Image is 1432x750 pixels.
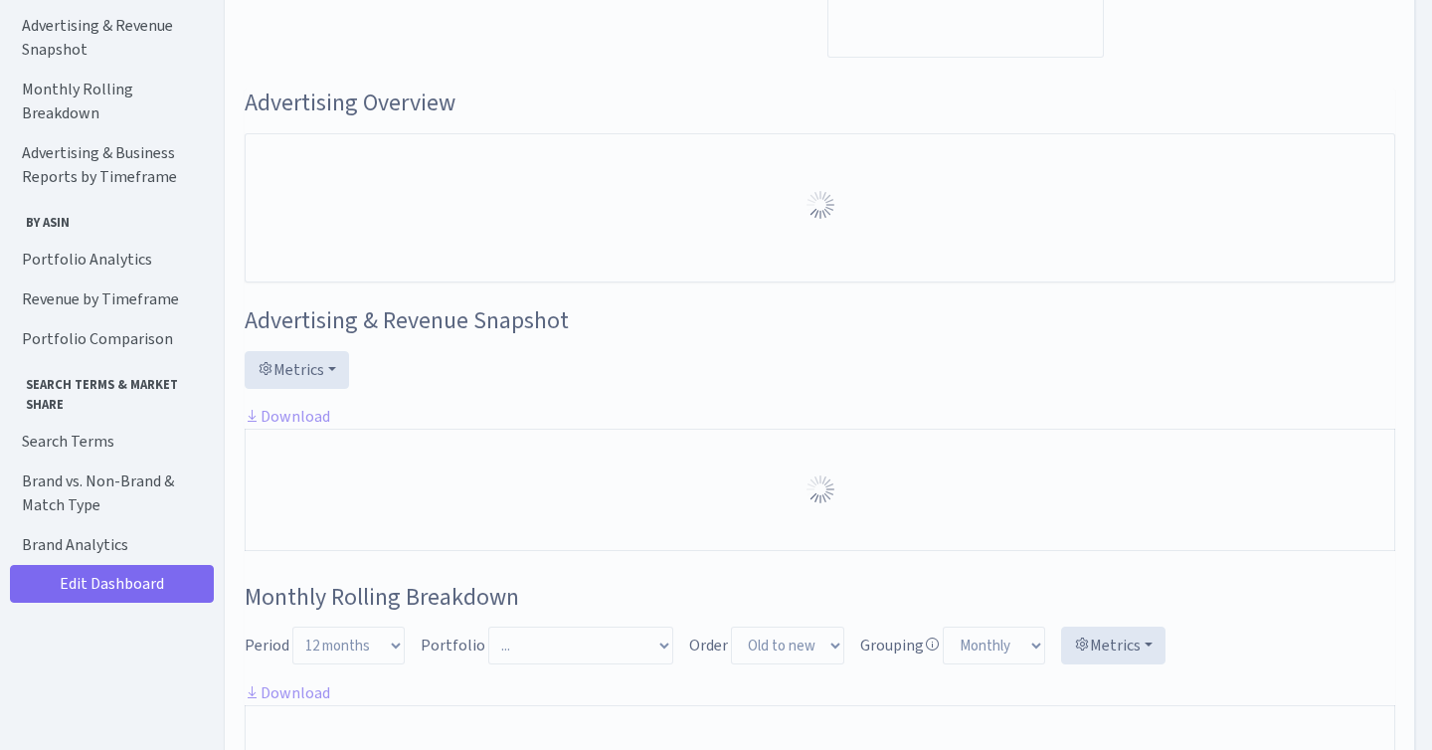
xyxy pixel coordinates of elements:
a: Search Terms [10,422,209,462]
label: Period [245,634,289,657]
a: Portfolio Comparison [10,319,209,359]
h3: Widget #38 [245,583,1395,612]
a: Advertising & Business Reports by Timeframe [10,133,209,197]
label: Grouping [860,634,940,657]
a: Edit Dashboard [10,565,214,603]
a: Revenue by Timeframe [10,280,209,319]
a: Download [245,406,330,427]
label: Order [689,634,728,657]
h3: Widget #1 [245,89,1395,117]
i: Avg. daily only for these metrics:<br> Sessions<br> Units<br> Revenue<br> Spend<br> Ad Sales<br> ... [924,637,940,653]
a: Brand Analytics [10,525,209,565]
a: Download [245,682,330,703]
label: Portfolio [421,634,485,657]
a: Brand vs. Non-Brand & Match Type [10,462,209,525]
span: Search Terms & Market Share [11,367,208,413]
a: Monthly Rolling Breakdown [10,70,209,133]
button: Metrics [1061,627,1165,664]
button: Metrics [245,351,349,389]
img: Preloader [805,189,836,221]
h3: Widget #2 [245,306,1395,335]
a: Portfolio Analytics [10,240,209,280]
span: By ASIN [11,205,208,232]
img: Preloader [805,473,836,505]
a: Advertising & Revenue Snapshot [10,6,209,70]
